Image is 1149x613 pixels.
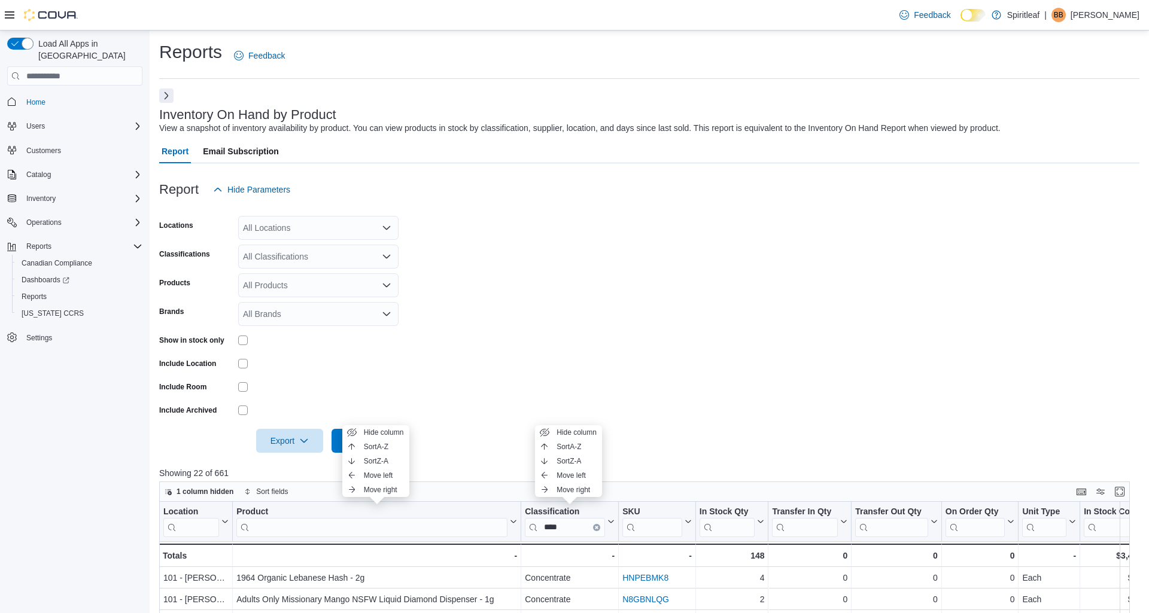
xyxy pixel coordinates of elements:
[12,305,147,322] button: [US_STATE] CCRS
[364,428,404,437] span: Hide column
[1022,507,1066,518] div: Unit Type
[1054,8,1063,22] span: BB
[22,292,47,301] span: Reports
[163,571,229,585] div: 101 - [PERSON_NAME]
[1044,8,1047,22] p: |
[342,425,409,440] button: Hide column
[160,484,238,499] button: 1 column hidden
[332,429,399,453] button: Run Report
[159,122,1001,135] div: View a snapshot of inventory availability by product. You can view products in stock by classific...
[26,121,45,131] span: Users
[17,306,89,321] a: [US_STATE] CCRS
[946,507,1005,518] div: On Order Qty
[236,507,507,518] div: Product
[593,524,600,531] button: Clear input
[236,592,517,606] div: Adults Only Missionary Mango NSFW Liquid Diamond Dispenser - 1g
[248,50,285,62] span: Feedback
[700,592,765,606] div: 2
[239,484,293,499] button: Sort fields
[22,239,142,254] span: Reports
[22,215,66,230] button: Operations
[227,184,290,196] span: Hide Parameters
[364,442,388,452] span: Sort A-Z
[535,468,602,483] button: Move left
[22,144,66,158] a: Customers
[2,238,147,255] button: Reports
[22,119,142,133] span: Users
[22,309,84,318] span: [US_STATE] CCRS
[1022,507,1066,537] div: Unit Type
[159,405,217,415] label: Include Archived
[2,329,147,346] button: Settings
[855,507,937,537] button: Transfer Out Qty
[22,119,50,133] button: Users
[855,548,937,563] div: 0
[159,182,199,197] h3: Report
[946,571,1015,585] div: 0
[159,359,216,368] label: Include Location
[700,507,765,537] button: In Stock Qty
[163,507,219,537] div: Location
[24,9,78,21] img: Cova
[525,592,615,606] div: Concentrate
[159,108,336,122] h3: Inventory On Hand by Product
[1093,484,1108,499] button: Display options
[22,95,50,109] a: Home
[177,487,233,496] span: 1 column hidden
[229,44,290,68] a: Feedback
[12,255,147,272] button: Canadian Compliance
[772,548,847,563] div: 0
[236,548,517,563] div: -
[895,3,955,27] a: Feedback
[382,223,391,233] button: Open list of options
[622,507,692,537] button: SKU
[364,456,388,466] span: Sort Z-A
[535,483,602,497] button: Move right
[525,571,615,585] div: Concentrate
[557,485,590,495] span: Move right
[22,239,56,254] button: Reports
[2,166,147,183] button: Catalog
[12,272,147,288] a: Dashboards
[17,289,142,304] span: Reports
[263,429,316,453] span: Export
[22,275,69,285] span: Dashboards
[159,467,1139,479] p: Showing 22 of 661
[382,309,391,319] button: Open list of options
[2,93,147,110] button: Home
[855,592,937,606] div: 0
[1074,484,1089,499] button: Keyboard shortcuts
[622,548,692,563] div: -
[26,333,52,343] span: Settings
[1071,8,1139,22] p: [PERSON_NAME]
[364,485,397,495] span: Move right
[557,428,597,437] span: Hide column
[159,336,224,345] label: Show in stock only
[236,571,517,585] div: 1964 Organic Lebanese Hash - 2g
[22,331,57,345] a: Settings
[256,487,288,496] span: Sort fields
[26,194,56,203] span: Inventory
[22,167,142,182] span: Catalog
[700,571,765,585] div: 4
[1022,507,1076,537] button: Unit Type
[525,548,615,563] div: -
[772,507,838,537] div: Transfer In Qty
[163,592,229,606] div: 101 - [PERSON_NAME]
[342,468,409,483] button: Move left
[22,330,142,345] span: Settings
[773,571,848,585] div: 0
[946,507,1005,537] div: On Order Qty
[208,178,295,202] button: Hide Parameters
[1022,571,1076,585] div: Each
[12,288,147,305] button: Reports
[855,507,928,518] div: Transfer Out Qty
[22,191,142,206] span: Inventory
[163,507,229,537] button: Location
[772,507,847,537] button: Transfer In Qty
[1112,484,1127,499] button: Enter fullscreen
[26,146,61,155] span: Customers
[946,548,1015,563] div: 0
[535,440,602,454] button: SortA-Z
